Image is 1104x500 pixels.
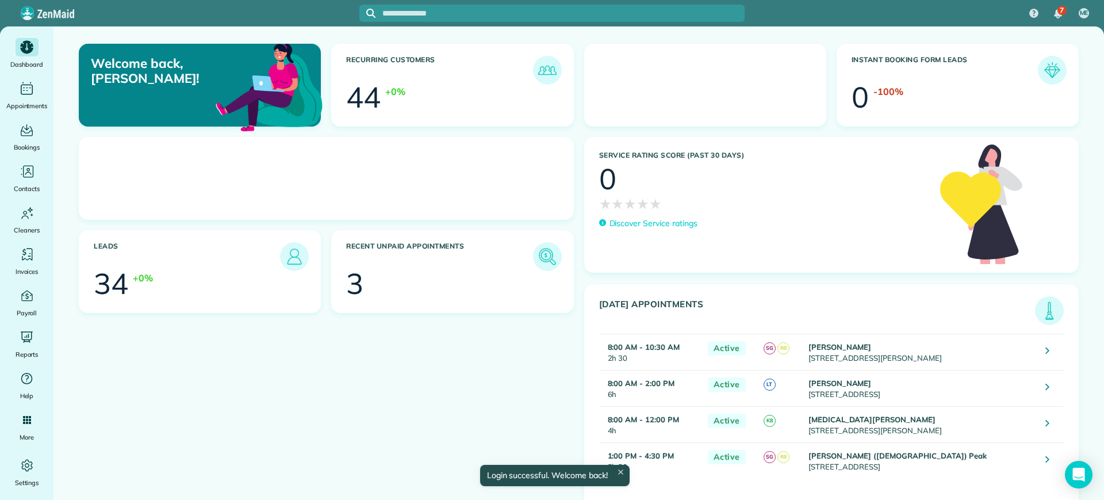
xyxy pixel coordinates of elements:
[1080,9,1088,18] span: ME
[6,100,48,112] span: Appointments
[599,442,702,479] td: 3h 30
[806,334,1037,370] td: [STREET_ADDRESS][PERSON_NAME]
[5,204,49,236] a: Cleaners
[14,224,40,236] span: Cleaners
[5,245,49,277] a: Invoices
[599,299,1036,325] h3: [DATE] Appointments
[608,379,674,388] strong: 8:00 AM - 2:00 PM
[708,377,746,392] span: Active
[5,162,49,194] a: Contacts
[346,83,381,112] div: 44
[346,56,532,85] h3: Recurring Customers
[608,342,680,352] strong: 8:00 AM - 10:30 AM
[16,266,39,277] span: Invoices
[359,9,375,18] button: Focus search
[599,151,929,159] h3: Service Rating score (past 30 days)
[14,183,40,194] span: Contacts
[1060,6,1064,15] span: 7
[366,9,375,18] svg: Focus search
[346,269,363,298] div: 3
[1038,299,1061,322] img: icon_todays_appointments-901f7ab196bb0bea1936b74009e4eb5ffbc2d2711fa7634e0d609ed5ef32b18b.png
[5,121,49,153] a: Bookings
[1046,1,1070,26] div: 7 unread notifications
[94,242,280,271] h3: Leads
[808,342,872,352] strong: [PERSON_NAME]
[5,287,49,319] a: Payroll
[385,85,405,98] div: +0%
[5,79,49,112] a: Appointments
[873,85,903,98] div: -100%
[608,451,674,460] strong: 1:00 PM - 4:30 PM
[536,59,559,82] img: icon_recurring_customers-cf858462ba22bcd05b5a5880d41d6543d210077de5bb9ebc9590e49fd87d84ed.png
[15,477,39,488] span: Settings
[852,56,1038,85] h3: Instant Booking Form Leads
[852,83,869,112] div: 0
[599,193,612,214] span: ★
[283,245,306,268] img: icon_leads-1bed01f49abd5b7fead27621c3d59655bb73ed531f8eeb49469d10e621d6b896.png
[599,406,702,442] td: 4h
[599,165,616,193] div: 0
[611,193,624,214] span: ★
[599,217,697,230] a: Discover Service ratings
[1041,59,1064,82] img: icon_form_leads-04211a6a04a5b2264e4ee56bc0799ec3eb69b7e499cbb523a139df1d13a81ae0.png
[649,193,662,214] span: ★
[1065,461,1092,488] div: Open Intercom Messenger
[536,245,559,268] img: icon_unpaid_appointments-47b8ce3997adf2238b356f14209ab4cced10bd1f174958f3ca8f1d0dd7fffeee.png
[777,342,789,354] span: R8
[91,56,243,86] p: Welcome back, [PERSON_NAME]!
[808,415,936,424] strong: [MEDICAL_DATA][PERSON_NAME]
[20,390,34,402] span: Help
[708,341,746,356] span: Active
[480,465,629,486] div: Login successful. Welcome back!
[708,450,746,464] span: Active
[5,369,49,402] a: Help
[94,269,128,298] div: 34
[777,451,789,463] span: R8
[17,307,37,319] span: Payroll
[599,334,702,370] td: 2h 30
[764,379,776,391] span: LT
[806,406,1037,442] td: [STREET_ADDRESS][PERSON_NAME]
[764,415,776,427] span: K8
[708,414,746,428] span: Active
[637,193,649,214] span: ★
[609,217,697,230] p: Discover Service ratings
[764,342,776,354] span: SG
[624,193,637,214] span: ★
[806,442,1037,479] td: [STREET_ADDRESS]
[10,59,43,70] span: Dashboard
[20,432,34,443] span: More
[599,370,702,406] td: 6h
[806,370,1037,406] td: [STREET_ADDRESS]
[5,456,49,488] a: Settings
[346,242,532,271] h3: Recent unpaid appointments
[608,415,679,424] strong: 8:00 AM - 12:00 PM
[808,451,987,460] strong: [PERSON_NAME] ([DEMOGRAPHIC_DATA]) Peak
[808,379,872,388] strong: [PERSON_NAME]
[16,349,39,360] span: Reports
[133,271,153,285] div: +0%
[5,38,49,70] a: Dashboard
[14,142,40,153] span: Bookings
[213,30,325,142] img: dashboard_welcome-42a62b7d889689a78055ac9021e634bf52bae3f8056760290aed330b23ab8690.png
[5,328,49,360] a: Reports
[764,451,776,463] span: SG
